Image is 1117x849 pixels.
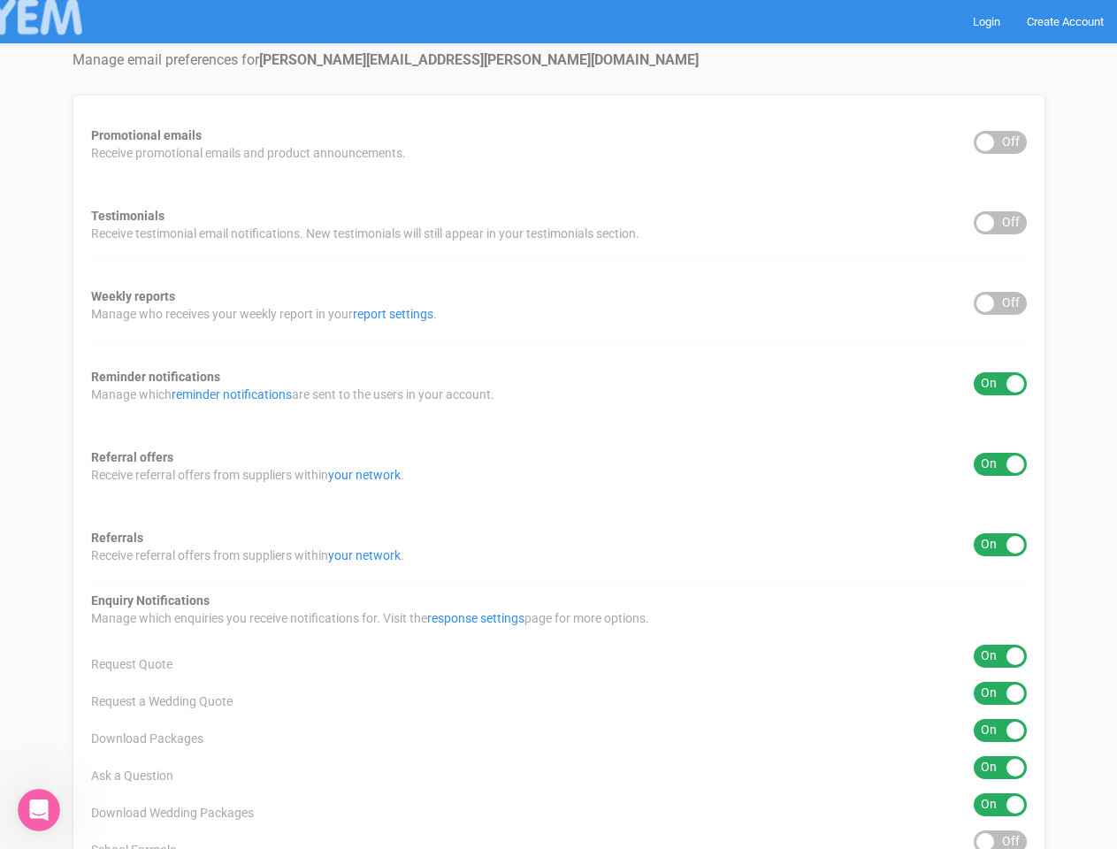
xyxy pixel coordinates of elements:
[91,730,203,747] span: Download Packages
[91,144,406,162] span: Receive promotional emails and product announcements.
[91,450,173,464] strong: Referral offers
[91,466,404,484] span: Receive referral offers from suppliers within .
[91,370,220,384] strong: Reminder notifications
[91,386,494,403] span: Manage which are sent to the users in your account.
[91,655,172,673] span: Request Quote
[328,468,401,482] a: your network
[91,209,164,223] strong: Testimonials
[91,767,173,784] span: Ask a Question
[259,51,699,68] strong: [PERSON_NAME][EMAIL_ADDRESS][PERSON_NAME][DOMAIN_NAME]
[91,609,649,627] span: Manage which enquiries you receive notifications for. Visit the page for more options.
[328,548,401,562] a: your network
[353,307,433,321] a: report settings
[91,289,175,303] strong: Weekly reports
[91,531,143,545] strong: Referrals
[91,593,210,608] strong: Enquiry Notifications
[427,611,524,625] a: response settings
[18,789,60,831] iframe: Intercom live chat
[91,804,254,822] span: Download Wedding Packages
[91,128,202,142] strong: Promotional emails
[91,225,639,242] span: Receive testimonial email notifications. New testimonials will still appear in your testimonials ...
[91,305,437,323] span: Manage who receives your weekly report in your .
[73,52,1045,68] h4: Manage email preferences for
[172,387,292,402] a: reminder notifications
[91,547,404,564] span: Receive referral offers from suppliers within .
[91,692,233,710] span: Request a Wedding Quote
